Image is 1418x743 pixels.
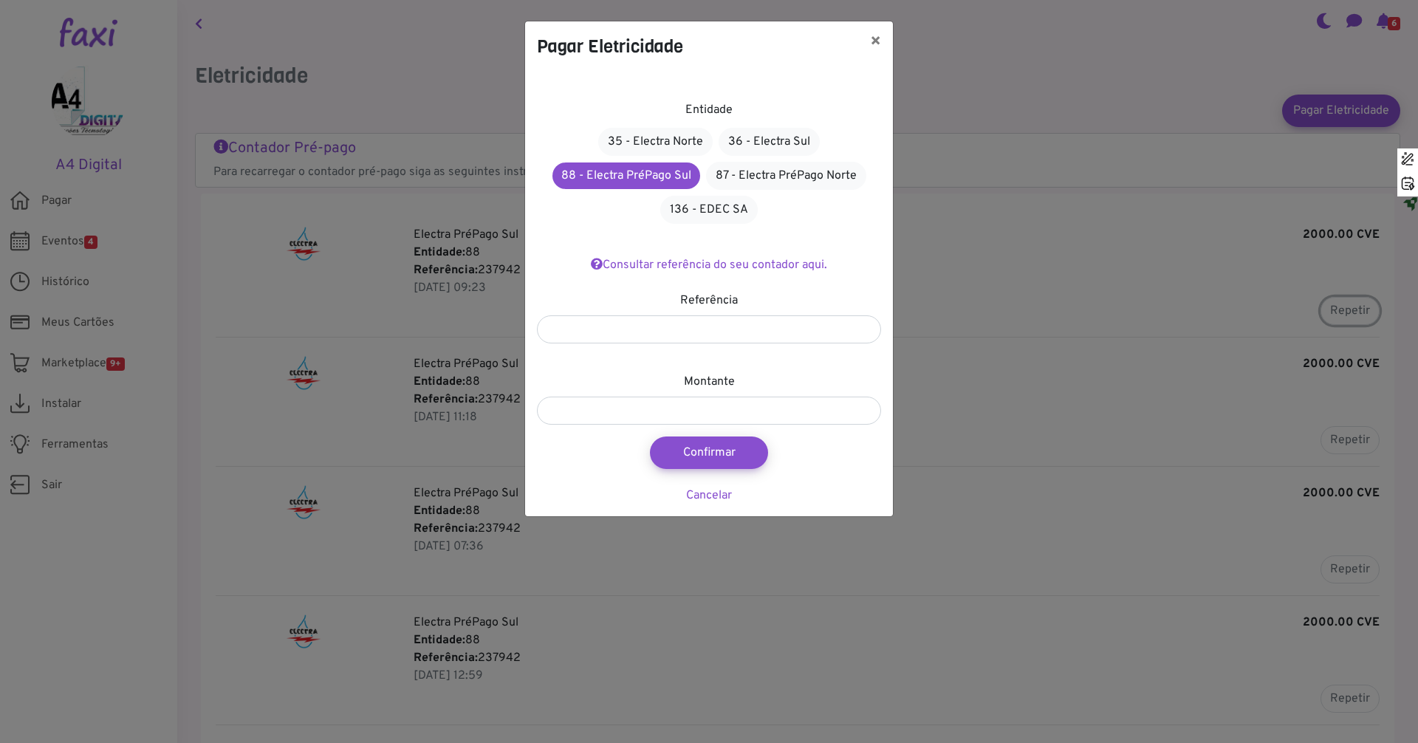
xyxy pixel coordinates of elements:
[858,21,893,63] button: ×
[684,373,735,391] label: Montante
[591,258,827,273] a: Consultar referência do seu contador aqui.
[680,292,738,309] label: Referência
[598,128,713,156] a: 35 - Electra Norte
[685,101,733,119] label: Entidade
[686,488,732,503] a: Cancelar
[537,33,683,60] h4: Pagar Eletricidade
[660,196,758,224] a: 136 - EDEC SA
[650,436,768,469] button: Confirmar
[706,162,866,190] a: 87 - Electra PréPago Norte
[719,128,820,156] a: 36 - Electra Sul
[552,162,700,189] a: 88 - Electra PréPago Sul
